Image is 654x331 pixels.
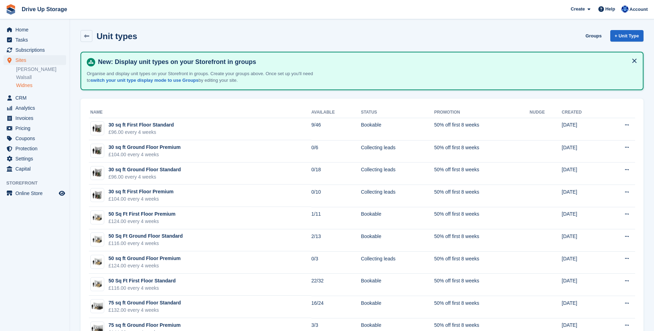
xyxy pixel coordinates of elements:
a: menu [3,35,66,45]
td: 50% off first 8 weeks [434,296,530,318]
td: [DATE] [562,140,604,163]
img: 50gfs.jpg [91,235,104,245]
span: Invoices [15,113,57,123]
span: Subscriptions [15,45,57,55]
a: Preview store [58,189,66,197]
td: 50% off first 8 weeks [434,140,530,163]
div: £116.00 every 4 weeks [108,285,176,292]
td: 2/13 [311,229,361,252]
span: Storefront [6,180,70,187]
span: Tasks [15,35,57,45]
td: 50% off first 8 weeks [434,251,530,274]
a: menu [3,123,66,133]
td: 9/46 [311,118,361,140]
th: Name [89,107,311,118]
div: 50 Sq Ft First Floor Premium [108,210,175,218]
div: 75 sq ft Ground Floor Premium [108,322,181,329]
h4: New: Display unit types on your Storefront in groups [95,58,637,66]
td: Bookable [361,118,434,140]
a: Drive Up Storage [19,3,70,15]
td: 22/32 [311,274,361,296]
h2: Unit types [97,31,137,41]
div: 50 Sq Ft First Floor Standard [108,277,176,285]
td: 16/24 [311,296,361,318]
td: 50% off first 8 weeks [434,229,530,252]
span: Help [605,6,615,13]
td: [DATE] [562,296,604,318]
td: 50% off first 8 weeks [434,185,530,207]
td: Bookable [361,229,434,252]
th: Created [562,107,604,118]
div: £104.00 every 4 weeks [108,195,174,203]
img: 50ffp.jpg [91,213,104,223]
a: menu [3,134,66,143]
a: menu [3,188,66,198]
td: [DATE] [562,229,604,252]
div: 30 sq ft First Floor Standard [108,121,174,129]
span: Online Store [15,188,57,198]
a: menu [3,103,66,113]
a: Widnes [16,82,66,89]
span: Protection [15,144,57,153]
div: 50 sq ft Ground Floor Premium [108,255,181,262]
div: 30 sq ft First Floor Premium [108,188,174,195]
a: Walsall [16,74,66,81]
td: [DATE] [562,185,604,207]
a: menu [3,55,66,65]
th: Promotion [434,107,530,118]
img: 30sq.jpg [91,123,104,134]
span: Capital [15,164,57,174]
div: £96.00 every 4 weeks [108,129,174,136]
div: 30 sq ft Ground Floor Premium [108,144,181,151]
span: Sites [15,55,57,65]
a: Groups [583,30,604,42]
td: [DATE] [562,118,604,140]
td: Bookable [361,274,434,296]
td: 0/10 [311,185,361,207]
div: £132.00 every 4 weeks [108,307,181,314]
td: [DATE] [562,207,604,229]
a: + Unit Type [610,30,644,42]
td: 50% off first 8 weeks [434,163,530,185]
a: menu [3,144,66,153]
td: [DATE] [562,274,604,296]
div: 75 sq ft Ground Floor Standard [108,299,181,307]
span: Account [630,6,648,13]
span: Settings [15,154,57,164]
span: Pricing [15,123,57,133]
span: Coupons [15,134,57,143]
td: Collecting leads [361,185,434,207]
div: £124.00 every 4 weeks [108,262,181,269]
span: Analytics [15,103,57,113]
td: [DATE] [562,251,604,274]
img: 30gfs.jpg [91,168,104,178]
a: menu [3,45,66,55]
div: 50 Sq Ft Ground Floor Standard [108,232,183,240]
td: 1/11 [311,207,361,229]
a: switch your unit type display mode to use Groups [91,78,198,83]
div: £116.00 every 4 weeks [108,240,183,247]
a: menu [3,93,66,103]
span: Home [15,25,57,35]
a: [PERSON_NAME] [16,66,66,73]
td: Bookable [361,296,434,318]
img: 75gfs.jpg [91,301,104,311]
div: £124.00 every 4 weeks [108,218,175,225]
td: 0/6 [311,140,361,163]
td: Bookable [361,207,434,229]
div: 30 sq ft Ground Floor Standard [108,166,181,173]
td: Collecting leads [361,251,434,274]
td: 50% off first 8 weeks [434,207,530,229]
a: menu [3,154,66,164]
td: Collecting leads [361,163,434,185]
span: CRM [15,93,57,103]
a: menu [3,113,66,123]
div: £104.00 every 4 weeks [108,151,181,158]
img: stora-icon-8386f47178a22dfd0bd8f6a31ec36ba5ce8667c1dd55bd0f319d3a0aa187defe.svg [6,4,16,15]
td: 0/18 [311,163,361,185]
a: menu [3,25,66,35]
img: Widnes Team [621,6,628,13]
th: Nudge [530,107,562,118]
td: 0/3 [311,251,361,274]
img: 30gfp.jpg [91,146,104,156]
